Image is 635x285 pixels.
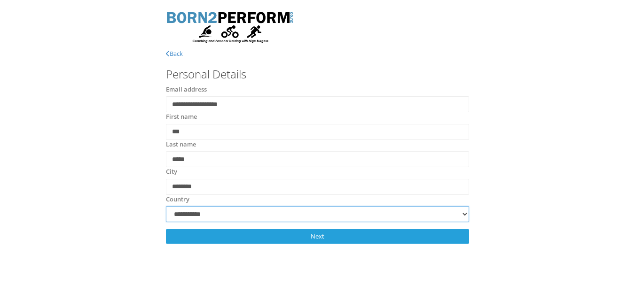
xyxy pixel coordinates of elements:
[166,229,470,244] a: Next
[166,9,294,45] img: B2P.png
[166,140,196,149] label: Last name
[166,68,470,80] h3: Personal Details
[166,112,197,122] label: First name
[166,85,207,94] label: Email address
[166,195,189,204] label: Country
[166,49,183,58] a: Back
[166,167,177,177] label: City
